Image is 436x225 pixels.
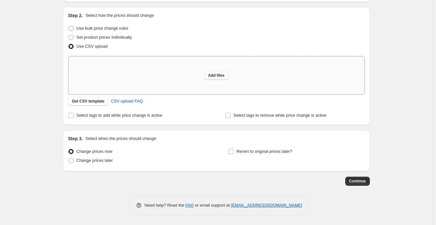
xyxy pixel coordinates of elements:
span: Add files [208,73,224,78]
p: Select when the prices should change [85,135,156,142]
button: Continue [345,177,370,186]
span: Continue [349,179,366,184]
a: CSV upload FAQ [107,96,147,106]
span: CSV upload FAQ [111,98,143,104]
a: FAQ [185,203,194,208]
p: Select how the prices should change [85,12,154,19]
span: Change prices later [77,158,113,163]
a: [EMAIL_ADDRESS][DOMAIN_NAME] [231,203,302,208]
span: Use CSV upload [77,44,108,49]
span: Select tags to remove while price change is active [234,113,327,118]
span: Change prices now [77,149,112,154]
h2: Step 3. [68,135,83,142]
span: Set product prices individually [77,35,132,40]
button: Add files [204,71,228,80]
span: Get CSV template [72,99,105,104]
span: Select tags to add while price change is active [77,113,162,118]
button: Get CSV template [68,97,109,106]
h2: Step 2. [68,12,83,19]
span: Use bulk price change rules [77,26,128,31]
span: Need help? Read the [145,203,186,208]
span: Revert to original prices later? [236,149,292,154]
span: or email support at [194,203,231,208]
